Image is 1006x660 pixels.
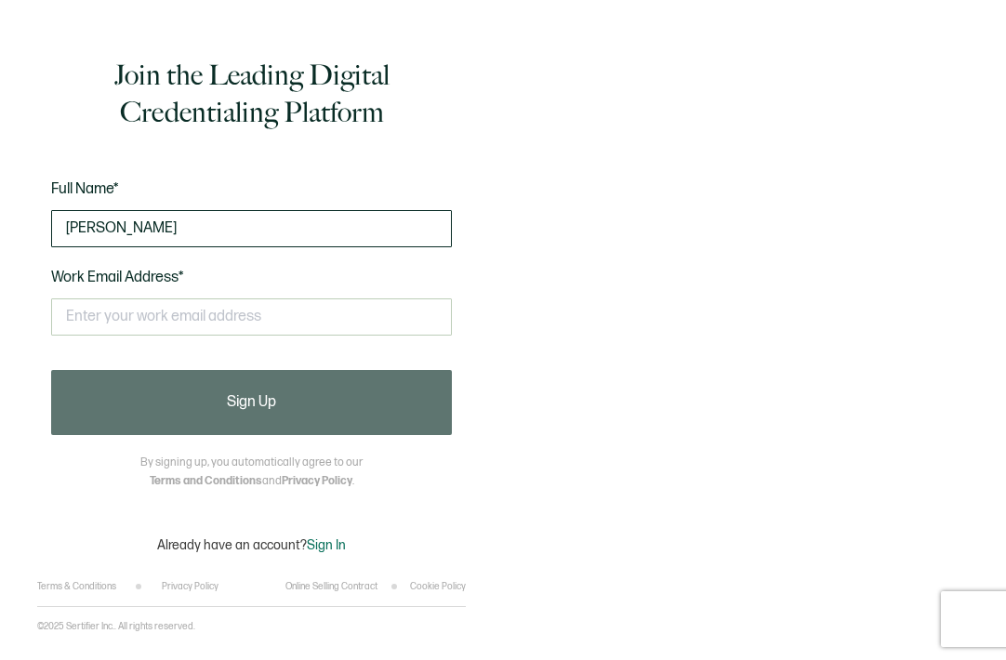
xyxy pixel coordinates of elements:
a: Privacy Policy [162,581,218,592]
h1: Join the Leading Digital Credentialing Platform [51,57,452,131]
span: Full Name* [51,180,119,198]
p: By signing up, you automatically agree to our and . [140,454,363,491]
span: Sign In [307,537,346,553]
p: ©2025 Sertifier Inc.. All rights reserved. [37,621,195,632]
a: Online Selling Contract [285,581,377,592]
a: Privacy Policy [282,474,352,488]
a: Cookie Policy [410,581,466,592]
p: Already have an account? [157,537,346,553]
input: Jane Doe [51,210,452,247]
a: Terms & Conditions [37,581,116,592]
a: Terms and Conditions [150,474,262,488]
span: Work Email Address* [51,269,184,286]
input: Enter your work email address [51,298,452,336]
span: Sign Up [227,395,276,410]
button: Sign Up [51,370,452,435]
